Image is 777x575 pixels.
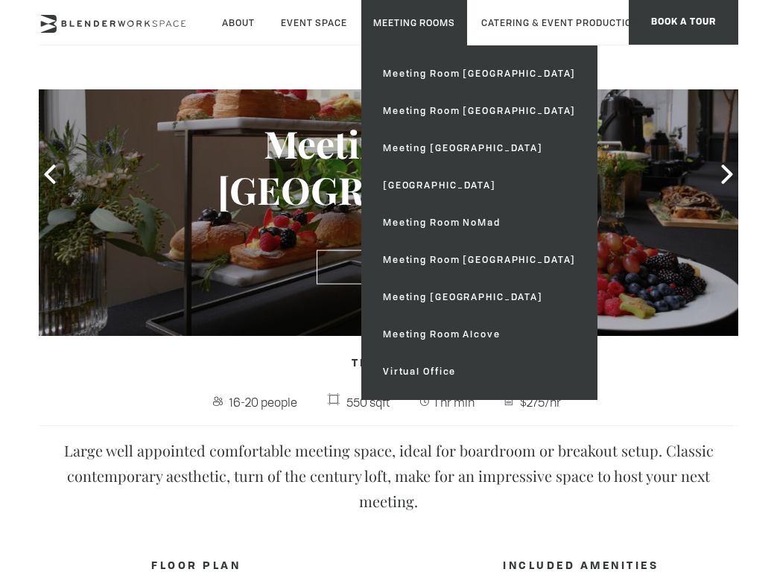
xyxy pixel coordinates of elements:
[703,503,777,575] iframe: Chat Widget
[371,130,588,167] a: Meeting [GEOGRAPHIC_DATA]
[343,390,393,414] span: 550 sqft
[39,438,738,514] p: Large well appointed comfortable meeting space, ideal for boardroom or breakout setup. Classic co...
[317,250,460,285] a: Book Now
[371,279,588,316] a: Meeting [GEOGRAPHIC_DATA]
[39,349,738,378] h4: The Room
[226,390,301,414] span: 16-20 people
[371,55,588,92] a: Meeting Room [GEOGRAPHIC_DATA]
[516,390,565,414] span: $275/hr
[371,204,588,241] a: Meeting Room NoMad
[371,353,588,390] a: Virtual Office
[431,390,479,414] span: 1 hr min
[218,121,560,213] h3: Meeting Room [GEOGRAPHIC_DATA]
[371,241,588,279] a: Meeting Room [GEOGRAPHIC_DATA]
[371,167,588,204] a: [GEOGRAPHIC_DATA]
[371,92,588,130] a: Meeting Room [GEOGRAPHIC_DATA]
[371,316,588,353] a: Meeting Room Alcove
